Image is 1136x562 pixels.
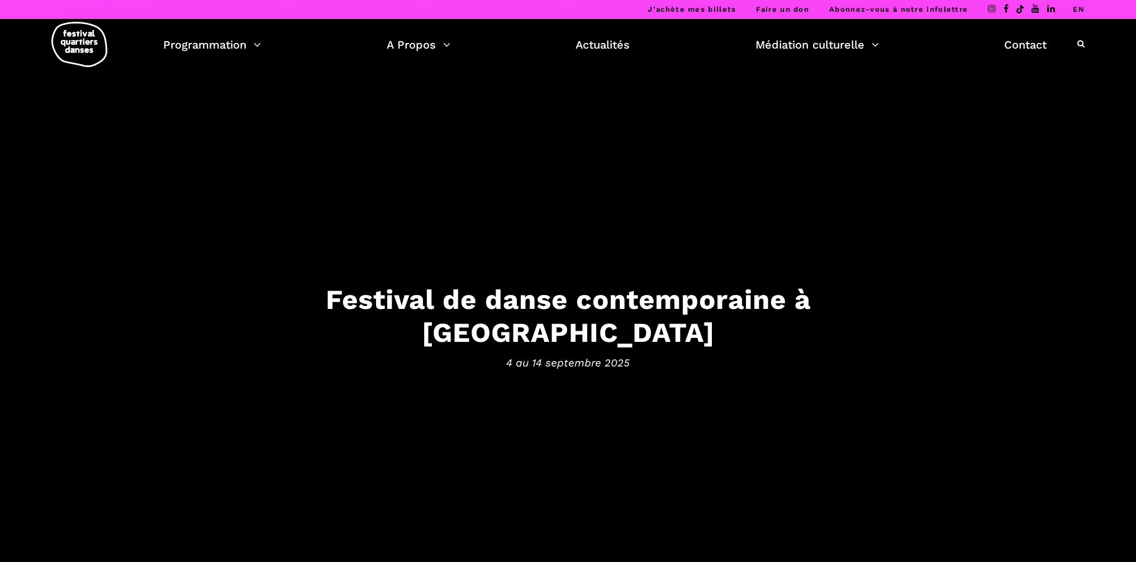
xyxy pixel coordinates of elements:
[755,35,879,54] a: Médiation culturelle
[576,35,630,54] a: Actualités
[163,35,261,54] a: Programmation
[222,354,915,371] span: 4 au 14 septembre 2025
[51,22,107,67] img: logo-fqd-med
[648,5,736,13] a: J’achète mes billets
[756,5,809,13] a: Faire un don
[1073,5,1085,13] a: EN
[829,5,968,13] a: Abonnez-vous à notre infolettre
[222,283,915,349] h3: Festival de danse contemporaine à [GEOGRAPHIC_DATA]
[387,35,450,54] a: A Propos
[1004,35,1047,54] a: Contact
